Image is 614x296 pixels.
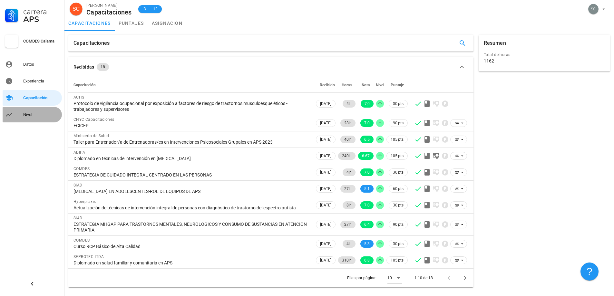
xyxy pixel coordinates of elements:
[364,136,370,143] span: 6.5
[364,119,370,127] span: 7.0
[320,119,331,127] span: [DATE]
[3,57,62,72] a: Datos
[391,136,404,143] span: 105 pts
[364,240,370,248] span: 5.3
[346,100,352,108] span: 4 h
[346,201,352,209] span: 8 h
[73,139,309,145] div: Taller para Entrenador/a de Entrenadoras/es en Intervenciones Psicosociales Grupales en APS 2023
[320,136,331,143] span: [DATE]
[362,152,370,160] span: 6.67
[387,275,392,281] div: 10
[23,112,59,117] div: Nivel
[3,73,62,89] a: Experiencia
[73,150,85,155] span: ADIPA
[73,243,309,249] div: Curso RCP Básico de Alta Calidad
[68,77,315,93] th: Capacitación
[484,58,494,64] div: 1162
[73,188,309,194] div: [MEDICAL_DATA] EN ADOLESCENTES-ROL DE EQUIPOS DE APS
[364,221,370,228] span: 6.4
[148,15,187,31] a: asignación
[364,201,370,209] span: 7.0
[391,83,404,87] span: Puntaje
[484,52,605,58] div: Total de horas
[73,83,96,87] span: Capacitación
[23,8,59,15] div: Carrera
[23,95,59,100] div: Capacitación
[3,90,62,106] a: Capacitación
[23,39,59,44] div: COMDES Calama
[320,152,331,159] span: [DATE]
[393,186,404,192] span: 60 pts
[23,79,59,84] div: Experiencia
[73,167,90,171] span: COMDES
[357,77,375,93] th: Nota
[320,240,331,247] span: [DATE]
[315,77,337,93] th: Recibido
[344,136,352,143] span: 40 h
[393,100,404,107] span: 30 pts
[376,83,384,87] span: Nivel
[320,221,331,228] span: [DATE]
[391,257,404,263] span: 105 pts
[393,120,404,126] span: 90 pts
[23,15,59,23] div: APS
[320,257,331,264] span: [DATE]
[344,185,352,193] span: 27 h
[73,216,83,220] span: SIAD
[23,62,59,67] div: Datos
[73,117,114,122] span: CHYC Capacitaciones
[73,254,104,259] span: SEPROTEC LTDA
[365,100,370,108] span: 7,0
[153,6,158,12] span: 13
[342,256,352,264] span: 310 h
[73,172,309,178] div: ESTRATEGIA DE CUIDADO INTEGRAL CENTRADO EN LAS PERSONAS
[86,9,132,16] div: Capacitaciones
[73,134,109,138] span: Ministerio de Salud
[337,77,357,93] th: Horas
[73,205,309,211] div: Actualización de técnicas de intervención integral de personas con diagnóstico de trastorno del e...
[344,221,352,228] span: 27 h
[73,199,96,204] span: Hyperpraxis
[320,100,331,107] span: [DATE]
[320,83,335,87] span: Recibido
[391,153,404,159] span: 105 pts
[73,123,309,129] div: ECICEP
[142,6,147,12] span: B
[393,221,404,228] span: 90 pts
[73,221,309,233] div: ESTRATEGIA MHGAP PARA TRASTORNOS MENTALES, NEUROLOGICOS Y CONSUMO DE SUSTANCIAS EN ATENCION PRIMARIA
[73,100,309,112] div: Protocolo de vigilancia ocupacional por exposición a factores de riesgo de trastornos musculoesqu...
[320,169,331,176] span: [DATE]
[320,202,331,209] span: [DATE]
[68,57,473,77] button: Recibidas 18
[3,107,62,122] a: Nivel
[73,63,94,71] div: Recibidas
[364,256,370,264] span: 6.8
[346,240,352,248] span: 4 h
[73,156,309,161] div: Diplomado en técnicas de intervención en [MEDICAL_DATA]
[320,185,331,192] span: [DATE]
[393,169,404,176] span: 30 pts
[73,35,110,52] div: Capacitaciones
[459,272,471,284] button: Página siguiente
[387,273,402,283] div: 10Filas por página:
[414,275,433,281] div: 1-10 de 18
[362,83,370,87] span: Nota
[86,2,132,9] div: [PERSON_NAME]
[364,185,370,193] span: 5.1
[342,152,352,160] span: 240 h
[344,119,352,127] span: 28 h
[375,77,385,93] th: Nivel
[393,241,404,247] span: 30 pts
[393,202,404,208] span: 30 pts
[364,168,370,176] span: 7.0
[115,15,148,31] a: puntajes
[73,260,309,266] div: Diplomado en salud familiar y comunitaria en APS
[73,238,90,243] span: COMDES
[64,15,115,31] a: capacitaciones
[346,168,352,176] span: 4 h
[347,269,402,287] div: Filas por página:
[101,63,105,71] span: 18
[73,95,84,100] span: ACHS
[70,3,83,15] div: avatar
[385,77,409,93] th: Puntaje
